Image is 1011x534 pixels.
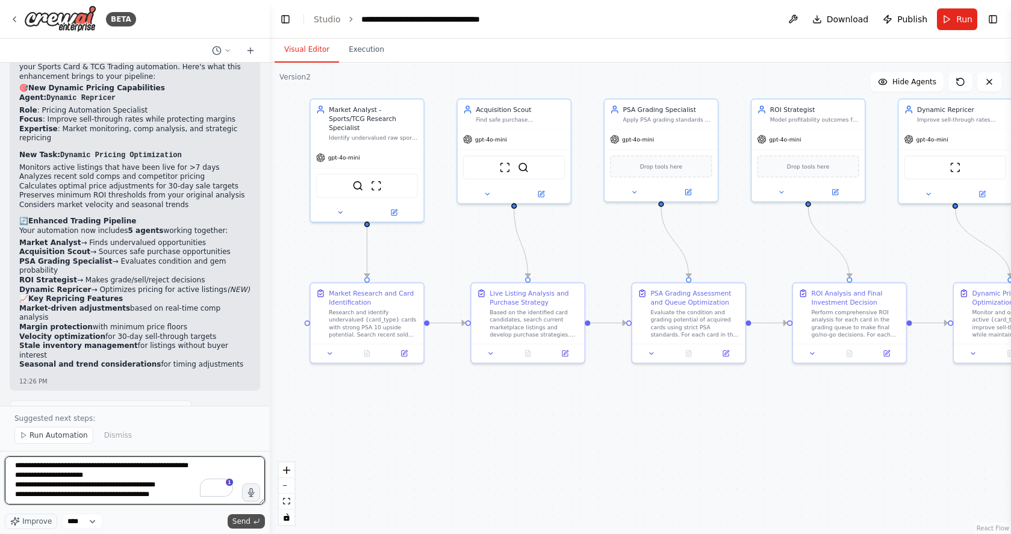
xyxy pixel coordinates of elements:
[19,93,116,102] strong: Agent:
[549,348,580,359] button: Open in side panel
[279,72,311,82] div: Version 2
[917,116,1006,123] div: Improve sell-through rates while protecting margins by monitoring market comps and optimizing pri...
[329,105,418,132] div: Market Analyst - Sports/TCG Research Specialist
[279,509,294,525] button: toggle interactivity
[329,289,418,308] div: Market Research and Card Identification
[19,360,250,370] li: for timing adjustments
[499,162,510,173] img: ScrapeWebsiteTool
[19,285,250,295] li: → Optimizes pricing for active listings
[811,309,900,338] div: Perform comprehensive ROI analysis for each card in the grading queue to make final go/no-go deci...
[28,217,136,225] strong: Enhanced Trading Pipeline
[19,191,250,200] li: Preserves minimum ROI thresholds from your original analysis
[19,238,250,248] li: → Finds undervalued opportunities
[241,43,260,58] button: Start a new chat
[314,14,341,24] a: Studio
[912,318,948,328] g: Edge from 665c5bfd-db9d-4fef-935b-f94062dec8bc to fb8bfb59-833c-41f8-92a9-1bcbaf2c5a3e
[518,162,529,173] img: SerperDevTool
[19,377,250,386] div: 12:26 PM
[490,289,579,308] div: Live Listing Analysis and Purchase Strategy
[809,187,861,197] button: Open in side panel
[14,427,93,444] button: Run Automation
[623,105,712,114] div: PSA Grading Specialist
[770,105,859,114] div: ROI Strategist
[19,226,250,236] p: Your automation now includes working together:
[871,72,944,92] button: Hide Agents
[28,294,123,303] strong: Key Repricing Features
[388,348,420,359] button: Open in side panel
[662,187,714,197] button: Open in side panel
[19,84,250,93] h2: 🎯
[98,427,138,444] button: Dismiss
[476,116,565,123] div: Find safe purchase opportunities for {card_type} under calculated buy caps, evaluating sellers an...
[19,276,250,285] li: → Makes grade/sell/reject decisions
[314,13,497,25] nav: breadcrumb
[19,341,138,350] strong: Stale inventory management
[19,200,250,210] li: Considers market velocity and seasonal trends
[19,360,161,368] strong: Seasonal and trend considerations
[650,289,739,308] div: PSA Grading Assessment and Queue Optimization
[470,282,585,364] div: Live Listing Analysis and Purchase StrategyBased on the identified card candidates, search curren...
[19,323,93,331] strong: Margin protection
[656,207,693,278] g: Edge from 1fcd50ba-7180-4dbe-98d6-f29a82a1ec61 to fc1cc54f-923d-4000-87ca-bf2bb1e8faad
[19,323,250,332] li: with minimum price floors
[897,13,927,25] span: Publish
[515,188,567,199] button: Open in side panel
[207,43,236,58] button: Switch to previous chat
[622,135,654,143] span: gpt-4o-mini
[46,94,116,102] code: Dynamic Repricer
[830,348,869,359] button: No output available
[5,514,57,529] button: Improve
[104,430,132,440] span: Dismiss
[917,105,1006,114] div: Dynamic Repricer
[242,483,260,501] button: Click to speak your automation idea
[19,217,250,226] h2: 🔄
[508,348,547,359] button: No output available
[490,309,579,338] div: Based on the identified card candidates, search current marketplace listings and develop purchase...
[329,134,418,141] div: Identify undervalued raw sports cards and TCG cards with strong PSA 10 upside potential and 30-da...
[19,125,58,133] strong: Expertise
[631,282,746,364] div: PSA Grading Assessment and Queue OptimizationEvaluate the condition and grading potential of acqu...
[347,348,387,359] button: No output available
[916,135,948,143] span: gpt-4o-mini
[985,11,1001,28] button: Show right sidebar
[329,309,418,338] div: Research and identify undervalued {card_type} cards with strong PSA 10 upside potential. Search r...
[19,332,250,342] li: for 30-day sell-through targets
[30,430,88,440] span: Run Automation
[14,414,255,423] p: Suggested next steps:
[19,257,250,276] li: → Evaluates condition and gem probability
[770,116,859,123] div: Model profitability outcomes for {card_type} including PSA 10/9 vs raw sale scenarios, computing ...
[19,285,92,294] strong: Dynamic Repricer
[232,517,250,526] span: Send
[19,341,250,360] li: for listings without buyer interest
[368,207,420,218] button: Open in side panel
[19,247,90,256] strong: Acquisition Scout
[5,456,265,505] textarea: To enrich screen reader interactions, please activate Accessibility in Grammarly extension settings
[328,154,360,161] span: gpt-4o-mini
[106,12,136,26] div: BETA
[19,332,105,341] strong: Velocity optimization
[279,462,294,478] button: zoom in
[22,517,52,526] span: Improve
[950,162,960,173] img: ScrapeWebsiteTool
[19,125,250,143] li: : Market monitoring, comp analysis, and strategic repricing
[792,282,907,364] div: ROI Analysis and Final Investment DecisionPerform comprehensive ROI analysis for each card in the...
[19,304,130,312] strong: Market-driven adjustments
[509,209,532,278] g: Edge from c1a1cedc-777d-43d5-999e-eea5a116d2fb to a638d62d-6c60-41de-a18c-b6a877a10744
[827,13,869,25] span: Download
[24,5,96,33] img: Logo
[352,180,363,191] img: SerperDevTool
[19,172,250,182] li: Analyzes recent sold comps and competitor pricing
[19,182,250,191] li: Calculates optimal price adjustments for 30-day sale targets
[19,294,250,304] h2: 📈
[751,99,866,202] div: ROI StrategistModel profitability outcomes for {card_type} including PSA 10/9 vs raw sale scenari...
[19,238,81,247] strong: Market Analyst
[640,162,683,171] span: Drop tools here
[28,84,165,92] strong: New Dynamic Pricing Capabilities
[456,99,571,205] div: Acquisition ScoutFind safe purchase opportunities for {card_type} under calculated buy caps, eval...
[429,318,465,328] g: Edge from 4a6b643c-30e4-4403-a69a-39b1dcbfae0e to a638d62d-6c60-41de-a18c-b6a877a10744
[19,115,250,125] li: : Improve sell-through rates while protecting margins
[977,525,1009,532] a: React Flow attribution
[871,348,902,359] button: Open in side panel
[787,162,830,171] span: Drop tools here
[476,105,565,114] div: Acquisition Scout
